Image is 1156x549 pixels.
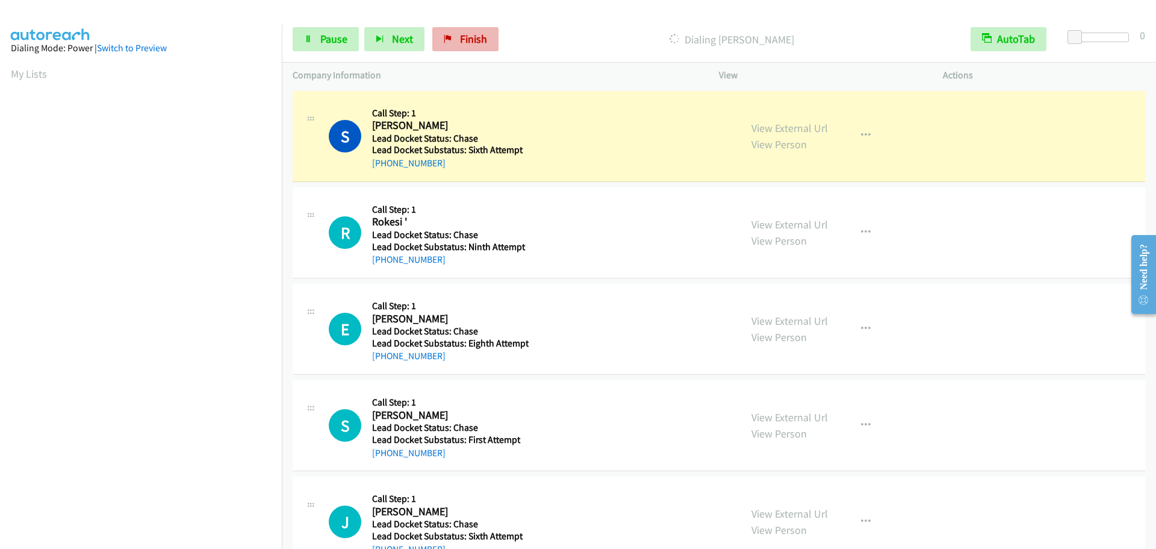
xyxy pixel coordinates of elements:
[372,312,526,326] h2: [PERSON_NAME]
[320,32,347,46] span: Pause
[372,119,526,133] h2: [PERSON_NAME]
[943,68,1145,83] p: Actions
[372,505,526,519] h2: [PERSON_NAME]
[293,27,359,51] a: Pause
[372,397,526,409] h5: Call Step: 1
[751,234,807,248] a: View Person
[751,218,828,231] a: View External Url
[97,42,167,54] a: Switch to Preview
[372,133,526,145] h5: Lead Docket Status: Chase
[364,27,424,51] button: Next
[460,32,487,46] span: Finish
[372,144,526,156] h5: Lead Docket Substatus: Sixth Attempt
[515,31,949,48] p: Dialing [PERSON_NAME]
[751,137,807,151] a: View Person
[372,530,526,542] h5: Lead Docket Substatus: Sixth Attempt
[329,409,361,442] h1: S
[372,254,446,265] a: [PHONE_NUMBER]
[372,157,446,169] a: [PHONE_NUMBER]
[751,410,828,424] a: View External Url
[751,121,828,135] a: View External Url
[372,241,526,253] h5: Lead Docket Substatus: Ninth Attempt
[751,523,807,537] a: View Person
[11,41,271,55] div: Dialing Mode: Power |
[372,337,529,350] h5: Lead Docket Substatus: Eighth Attempt
[372,107,526,119] h5: Call Step: 1
[751,507,828,521] a: View External Url
[372,204,526,216] h5: Call Step: 1
[329,506,361,538] div: The call is yet to be attempted
[329,216,361,249] div: The call is yet to be attempted
[372,215,526,229] h2: Rokesi '
[432,27,499,51] a: Finish
[293,68,697,83] p: Company Information
[751,330,807,344] a: View Person
[372,409,526,422] h2: [PERSON_NAME]
[329,313,361,345] h1: E
[719,68,921,83] p: View
[1121,227,1156,322] iframe: Resource Center
[751,427,807,441] a: View Person
[329,216,361,249] h1: R
[971,27,1046,51] button: AutoTab
[329,506,361,538] h1: J
[372,325,529,337] h5: Lead Docket Status: Chase
[329,409,361,442] div: The call is yet to be attempted
[372,518,526,530] h5: Lead Docket Status: Chase
[372,434,526,446] h5: Lead Docket Substatus: First Attempt
[329,120,361,152] h1: S
[1140,27,1145,43] div: 0
[372,300,529,312] h5: Call Step: 1
[372,350,446,362] a: [PHONE_NUMBER]
[372,422,526,434] h5: Lead Docket Status: Chase
[392,32,413,46] span: Next
[372,229,526,241] h5: Lead Docket Status: Chase
[1074,33,1129,42] div: Delay between calls (in seconds)
[751,314,828,328] a: View External Url
[329,313,361,345] div: The call is yet to be attempted
[372,447,446,459] a: [PHONE_NUMBER]
[372,493,526,505] h5: Call Step: 1
[11,67,47,81] a: My Lists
